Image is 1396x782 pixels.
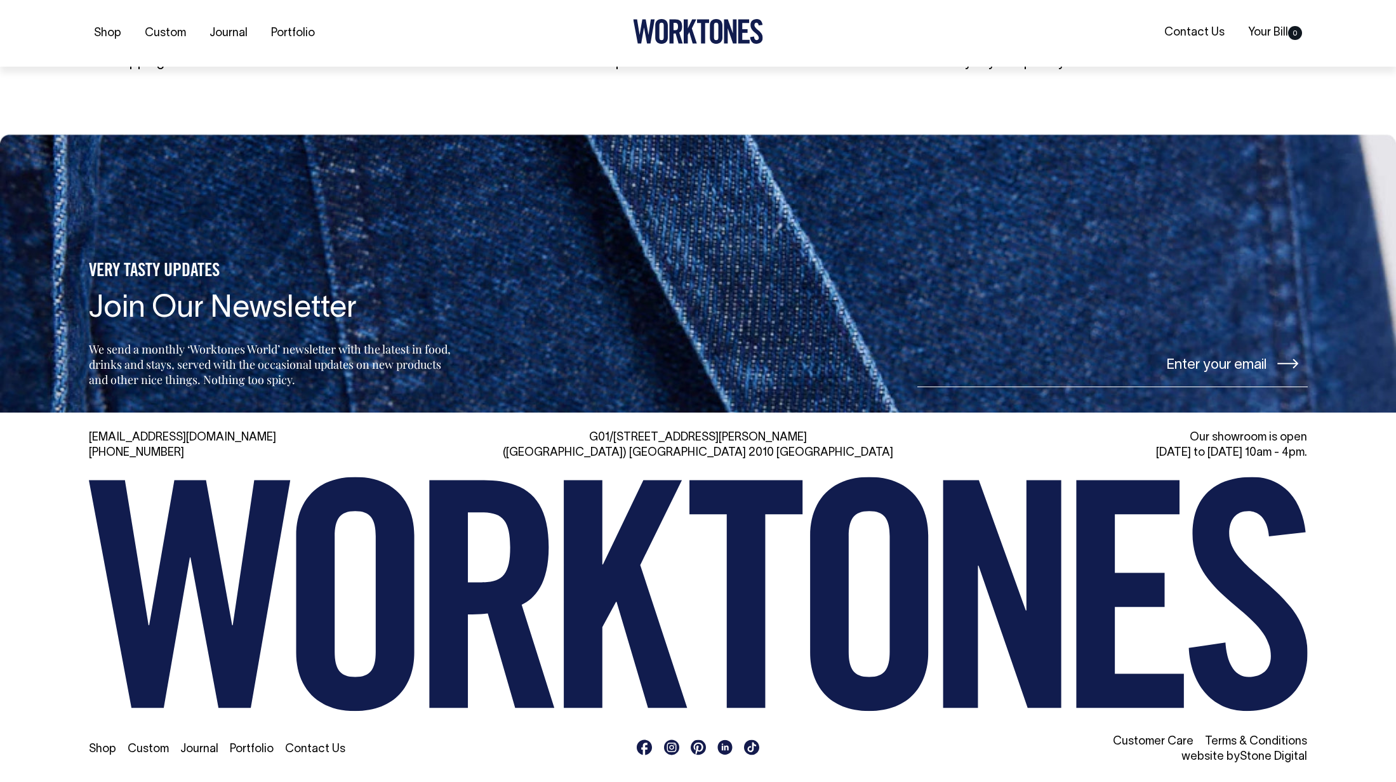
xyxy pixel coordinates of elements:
[140,23,191,44] a: Custom
[1159,22,1230,43] a: Contact Us
[285,744,345,755] a: Contact Us
[1288,26,1302,40] span: 0
[89,432,276,443] a: [EMAIL_ADDRESS][DOMAIN_NAME]
[180,744,218,755] a: Journal
[1243,22,1307,43] a: Your Bill0
[1240,752,1307,762] a: Stone Digital
[266,23,320,44] a: Portfolio
[914,430,1308,461] div: Our showroom is open [DATE] to [DATE] 10am - 4pm.
[89,744,116,755] a: Shop
[89,341,455,387] p: We send a monthly ‘Worktones World’ newsletter with the latest in food, drinks and stays, served ...
[89,261,455,282] h5: VERY TASTY UPDATES
[89,293,455,326] h4: Join Our Newsletter
[914,750,1308,765] li: website by
[89,447,184,458] a: [PHONE_NUMBER]
[230,744,274,755] a: Portfolio
[1113,736,1193,747] a: Customer Care
[204,23,253,44] a: Journal
[128,744,169,755] a: Custom
[502,430,895,461] div: G01/[STREET_ADDRESS][PERSON_NAME] ([GEOGRAPHIC_DATA]) [GEOGRAPHIC_DATA] 2010 [GEOGRAPHIC_DATA]
[89,23,126,44] a: Shop
[917,340,1308,387] input: Enter your email
[1205,736,1307,747] a: Terms & Conditions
